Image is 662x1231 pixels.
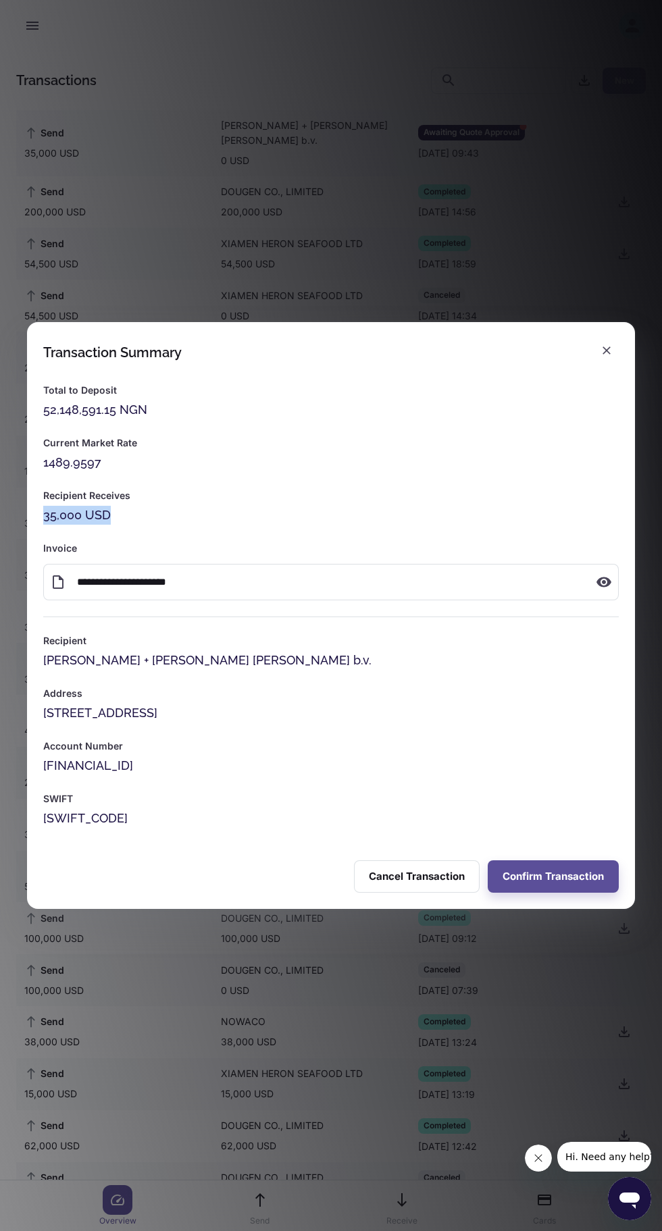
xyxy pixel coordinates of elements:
h6: Invoice [43,541,619,556]
h6: Address [43,686,619,701]
div: [SWIFT_CODE] [43,809,619,828]
h6: Total to Deposit [43,383,619,398]
div: [PERSON_NAME] + [PERSON_NAME] [PERSON_NAME] b.v. [43,651,619,670]
div: [FINANCIAL_ID] [43,756,619,775]
div: 52,148,591.15 NGN [43,400,619,419]
h6: Account Number [43,739,619,754]
iframe: Close message [525,1145,552,1172]
div: [STREET_ADDRESS] [43,704,619,723]
div: 1489.9597 [43,453,619,472]
h6: Current Market Rate [43,436,619,450]
span: Hi. Need any help? [8,9,97,20]
button: Confirm Transaction [488,860,619,893]
button: Cancel Transaction [354,860,480,893]
div: Transaction Summary [43,344,182,361]
iframe: Message from company [557,1142,651,1172]
div: 35,000 USD [43,506,619,525]
h6: Recipient Receives [43,488,619,503]
iframe: Button to launch messaging window [608,1177,651,1220]
h6: SWIFT [43,791,619,806]
h6: Recipient [43,633,619,648]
